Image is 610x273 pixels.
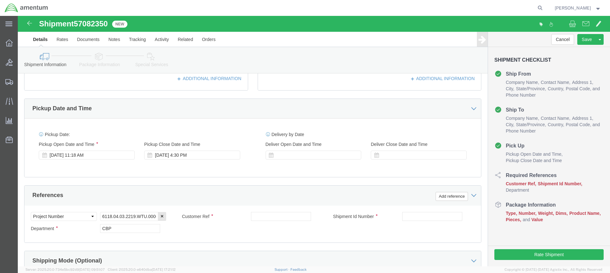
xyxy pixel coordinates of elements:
[554,4,601,12] button: [PERSON_NAME]
[18,16,610,266] iframe: FS Legacy Container
[25,268,105,271] span: Server: 2025.20.0-734e5bc92d9
[274,268,290,271] a: Support
[4,3,48,13] img: logo
[79,268,105,271] span: [DATE] 09:51:07
[152,268,176,271] span: [DATE] 17:21:12
[505,267,602,272] span: Copyright © [DATE]-[DATE] Agistix Inc., All Rights Reserved
[555,4,591,11] span: Alvaro Borbon
[108,268,176,271] span: Client: 2025.20.0-e640dba
[290,268,307,271] a: Feedback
